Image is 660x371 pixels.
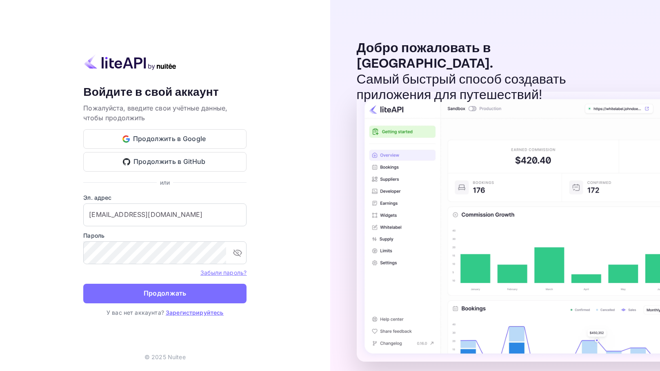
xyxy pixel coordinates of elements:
button: Продолжать [83,284,247,303]
a: Забыли пароль? [200,268,247,276]
ya-tr-span: Эл. адрес [83,194,111,201]
ya-tr-span: Пароль [83,232,104,239]
ya-tr-span: У вас нет аккаунта? [107,309,164,316]
ya-tr-span: Продолжить в GitHub [133,156,206,167]
ya-tr-span: Пожалуйста, введите свои учётные данные, чтобы продолжить [83,104,227,122]
ya-tr-span: Самый быстрый способ создавать приложения для путешествий! [357,71,566,104]
ya-tr-span: или [160,179,170,186]
ya-tr-span: Войдите в свой аккаунт [83,85,219,100]
ya-tr-span: Забыли пароль? [200,269,247,276]
ya-tr-span: Продолжать [144,288,187,299]
ya-tr-span: Продолжить в Google [133,133,206,144]
input: Введите свой адрес электронной почты [83,203,247,226]
a: Зарегистрируйтесь [166,309,224,316]
ya-tr-span: © 2025 Nuitee [144,353,186,360]
button: Продолжить в GitHub [83,152,247,172]
img: liteapi [83,54,177,70]
button: Продолжить в Google [83,129,247,149]
button: переключить видимость пароля [229,245,246,261]
ya-tr-span: Добро пожаловать в [GEOGRAPHIC_DATA]. [357,40,493,72]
